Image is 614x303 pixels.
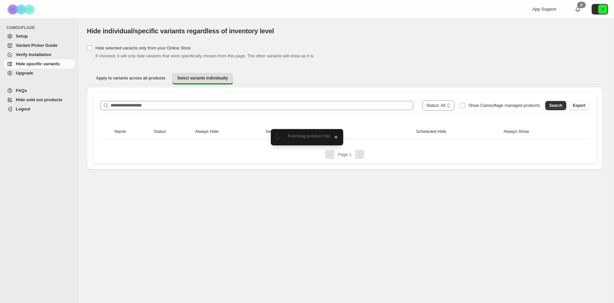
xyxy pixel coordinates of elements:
span: Logout [16,106,30,111]
span: CAMOUFLAGE [7,25,76,30]
button: Avatar with initials Y [592,4,608,15]
span: Hide selected variants only from your Online Store [95,45,191,50]
a: FAQs [4,86,75,95]
img: Camouflage [5,0,38,18]
button: Select variants individually [172,73,233,84]
span: Apply to variants across all products [96,76,166,81]
span: Hide sold out products [16,97,63,102]
span: App Support [532,7,556,12]
span: Show Camouflage managed products [468,103,540,108]
a: Hide specific variants [4,59,75,69]
nav: Pagination [97,150,592,159]
a: 0 [575,6,581,13]
a: Verify Installation [4,50,75,59]
span: Export [573,103,585,108]
span: Variant Picker Guide [16,43,57,48]
a: Setup [4,32,75,41]
span: Search [549,103,562,108]
th: Always Hide [193,124,264,139]
span: Hide individual/specific variants regardless of inventory level [87,27,274,35]
a: Upgrade [4,69,75,78]
text: Y [601,7,604,11]
a: Hide sold out products [4,95,75,105]
div: 0 [577,2,586,8]
div: Select variants individually [87,87,602,169]
button: Apply to variants across all products [91,73,171,83]
span: Select variants individually [177,76,228,81]
span: If checked, it will only hide variants that were specifically chosen from this page. The other va... [95,53,315,58]
th: Always Show [501,124,577,139]
span: Hide specific variants [16,61,60,66]
span: Fetching product list [288,134,330,138]
th: Scheduled Hide [414,124,502,139]
span: Upgrade [16,71,33,76]
th: Status [152,124,193,139]
span: Verify Installation [16,52,51,57]
span: Setup [16,34,28,39]
span: Avatar with initials Y [598,5,607,14]
span: Page 1 [338,152,351,157]
span: FAQs [16,88,27,93]
a: Logout [4,105,75,114]
button: Search [545,101,566,110]
button: Export [569,101,589,110]
th: Name [113,124,152,139]
a: Variant Picker Guide [4,41,75,50]
th: Selected/Excluded Countries [263,124,414,139]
